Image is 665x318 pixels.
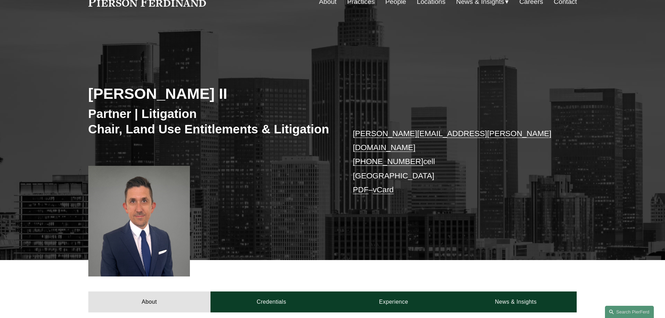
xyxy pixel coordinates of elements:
[333,291,455,312] a: Experience
[353,127,556,197] p: cell [GEOGRAPHIC_DATA] –
[210,291,333,312] a: Credentials
[455,291,577,312] a: News & Insights
[88,291,210,312] a: About
[373,185,394,194] a: vCard
[353,185,369,194] a: PDF
[88,84,333,103] h2: [PERSON_NAME] II
[605,306,654,318] a: Search this site
[353,129,552,152] a: [PERSON_NAME][EMAIL_ADDRESS][PERSON_NAME][DOMAIN_NAME]
[353,157,423,166] a: [PHONE_NUMBER]
[88,106,333,136] h3: Partner | Litigation Chair, Land Use Entitlements & Litigation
